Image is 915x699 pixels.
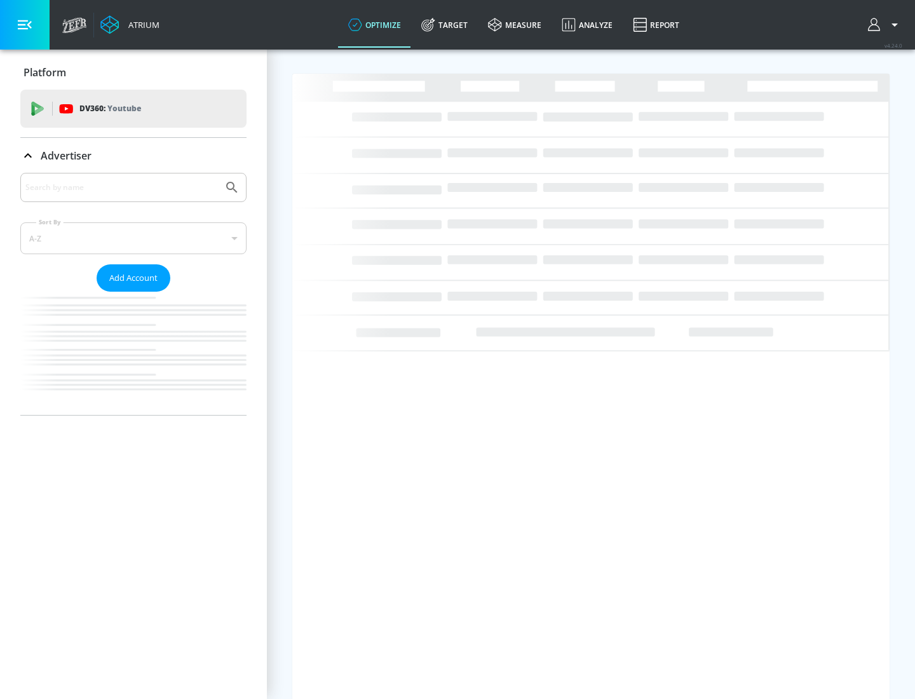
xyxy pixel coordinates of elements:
div: Advertiser [20,138,247,173]
a: Target [411,2,478,48]
nav: list of Advertiser [20,292,247,415]
input: Search by name [25,179,218,196]
a: Analyze [552,2,623,48]
a: optimize [338,2,411,48]
a: Report [623,2,689,48]
a: Atrium [100,15,159,34]
div: Platform [20,55,247,90]
span: Add Account [109,271,158,285]
p: Platform [24,65,66,79]
a: measure [478,2,552,48]
div: DV360: Youtube [20,90,247,128]
label: Sort By [36,218,64,226]
p: Advertiser [41,149,91,163]
p: DV360: [79,102,141,116]
div: A-Z [20,222,247,254]
p: Youtube [107,102,141,115]
button: Add Account [97,264,170,292]
div: Atrium [123,19,159,31]
span: v 4.24.0 [884,42,902,49]
div: Advertiser [20,173,247,415]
